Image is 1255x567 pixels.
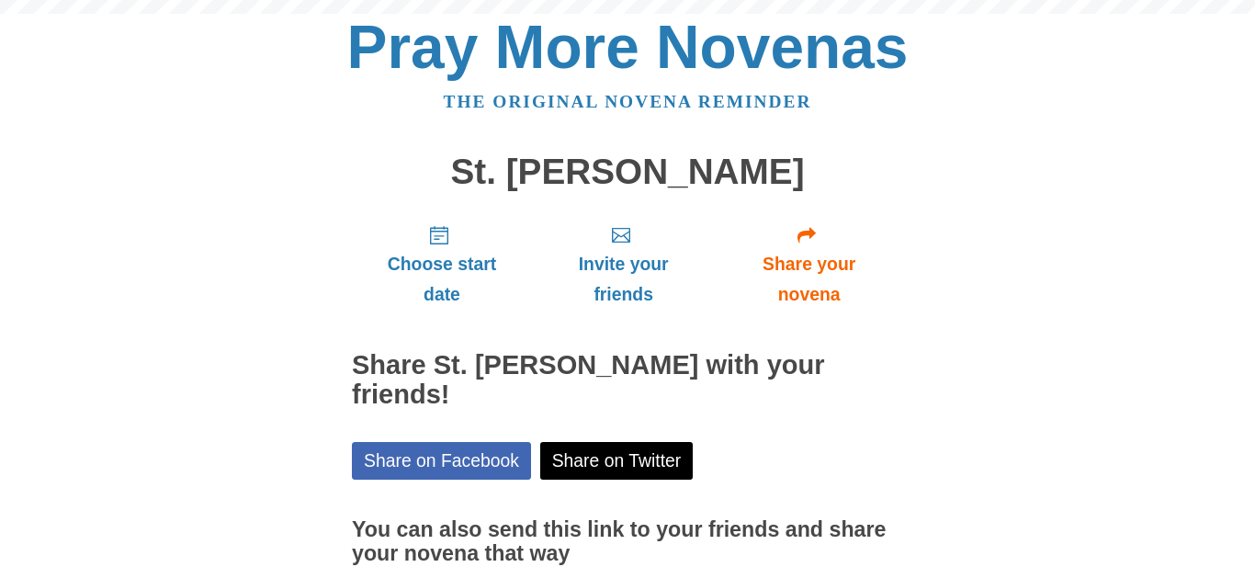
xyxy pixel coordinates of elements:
[444,92,812,111] a: The original novena reminder
[715,210,903,319] a: Share your novena
[733,249,885,310] span: Share your novena
[352,153,903,192] h1: St. [PERSON_NAME]
[352,351,903,410] h2: Share St. [PERSON_NAME] with your friends!
[532,210,715,319] a: Invite your friends
[347,13,909,81] a: Pray More Novenas
[540,442,694,480] a: Share on Twitter
[550,249,696,310] span: Invite your friends
[352,210,532,319] a: Choose start date
[352,442,531,480] a: Share on Facebook
[370,249,514,310] span: Choose start date
[352,518,903,565] h3: You can also send this link to your friends and share your novena that way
